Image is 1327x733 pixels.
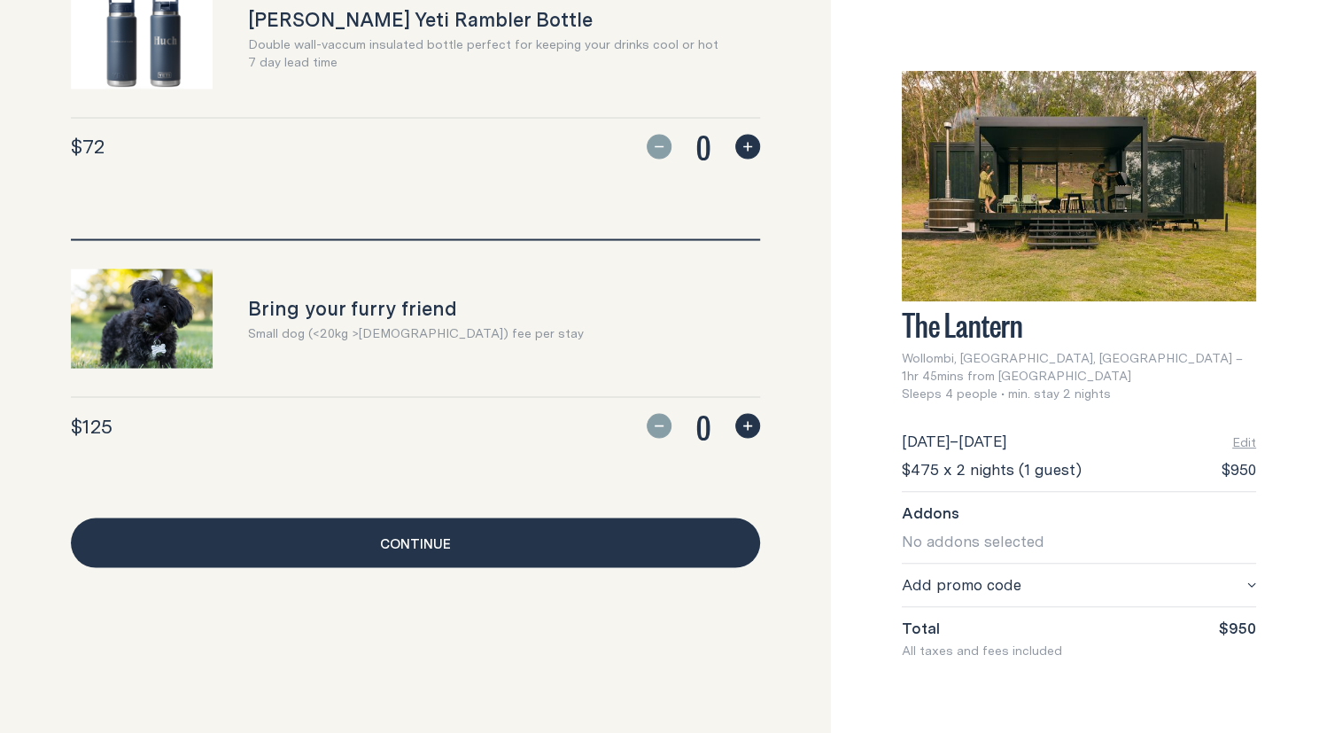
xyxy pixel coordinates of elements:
[1232,433,1256,451] button: Edit
[902,312,1256,335] h3: The Lantern
[902,503,959,524] span: Addons
[248,295,584,320] h3: Bring your furry friend
[902,430,950,452] span: [DATE]
[248,7,718,32] h3: [PERSON_NAME] Yeti Rambler Bottle
[682,125,725,168] span: 0
[902,459,1082,480] span: $475 x 2 nights (1 guest)
[902,349,1256,385] span: Wollombi, [GEOGRAPHIC_DATA], [GEOGRAPHIC_DATA] – 1hr 45mins from [GEOGRAPHIC_DATA]
[248,324,584,341] p: Small dog (<20kg >[DEMOGRAPHIC_DATA]) fee per stay
[71,269,213,368] img: 1f6202ee-e1e4-4357-bbdd-fa648e189b43.png
[248,35,718,53] p: Double wall-vaccum insulated bottle perfect for keeping your drinks cool or hot
[902,642,1062,659] span: All taxes and fees included
[902,385,1111,402] span: Sleeps 4 people • min. stay 2 nights
[71,518,760,567] a: Continue
[71,134,105,159] span: $72
[902,618,940,639] span: Total
[902,574,1021,596] span: Add promo code
[902,431,1006,452] div: –
[71,413,113,438] span: $125
[958,430,1006,452] span: [DATE]
[902,530,1044,552] span: No addons selected
[682,404,725,447] span: 0
[1219,618,1256,639] span: $950
[1222,459,1256,480] span: $950
[248,53,718,71] p: 7 day lead time
[902,574,1256,596] button: Add promo code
